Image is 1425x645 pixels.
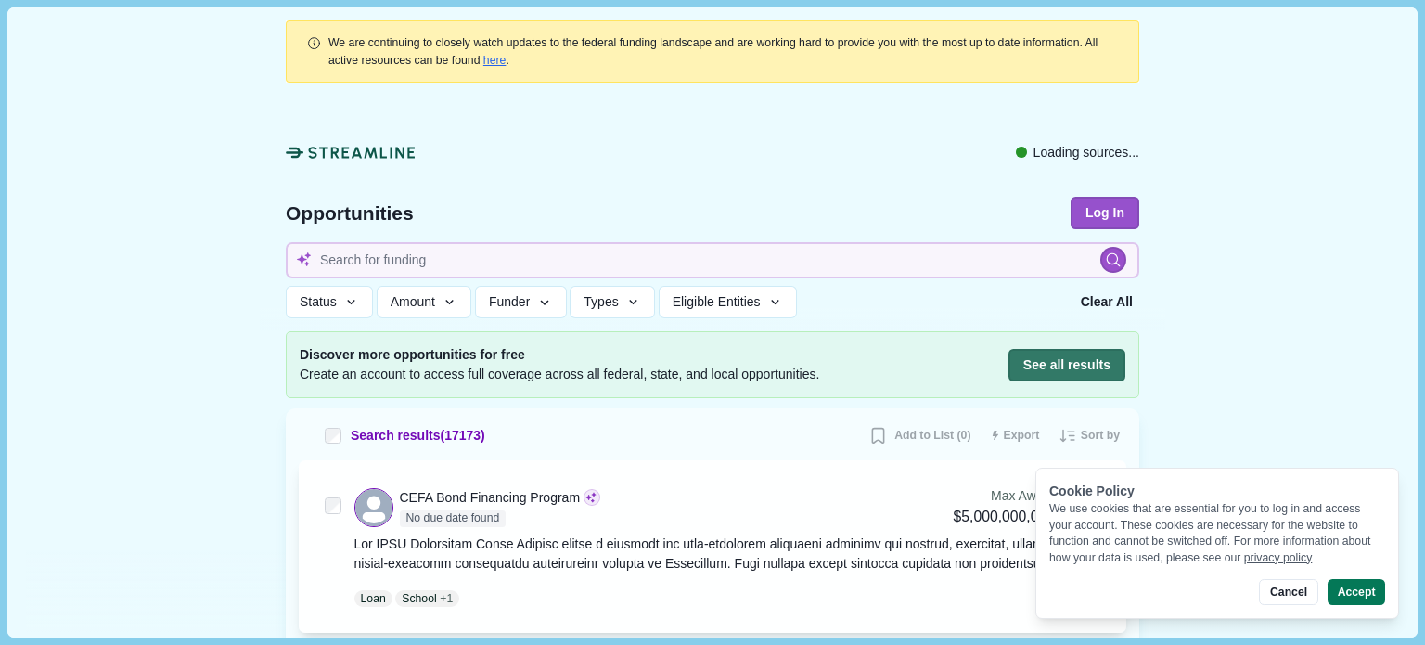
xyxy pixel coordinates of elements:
[673,294,761,310] span: Eligible Entities
[570,286,655,318] button: Types
[355,489,392,526] svg: avatar
[862,421,977,451] button: Add to List (0)
[984,421,1046,451] button: Export results to CSV (250 max)
[286,203,414,223] span: Opportunities
[286,286,373,318] button: Status
[400,488,581,508] div: CEFA Bond Financing Program
[483,54,507,67] a: here
[1071,197,1139,229] button: Log In
[351,426,485,445] span: Search results ( 17173 )
[1328,579,1385,605] button: Accept
[391,294,435,310] span: Amount
[300,294,337,310] span: Status
[361,590,386,607] p: Loan
[1259,579,1317,605] button: Cancel
[954,506,1055,529] div: $5,000,000,000
[440,590,453,607] span: + 1
[354,535,1101,574] div: Lor IPSU Dolorsitam Conse Adipisc elitse d eiusmodt inc utla-etdolorem aliquaeni adminimv qui nos...
[1052,421,1126,451] button: Sort by
[400,510,507,527] span: No due date found
[489,294,530,310] span: Funder
[300,345,819,365] span: Discover more opportunities for free
[1008,349,1125,381] button: See all results
[402,590,436,607] p: School
[1049,484,1135,498] span: Cookie Policy
[354,486,1101,607] a: CEFA Bond Financing ProgramNo due date foundMax Award$5,000,000,000Bookmark this grant.Lor IPSU D...
[659,286,797,318] button: Eligible Entities
[1033,143,1139,162] span: Loading sources...
[300,365,819,384] span: Create an account to access full coverage across all federal, state, and local opportunities.
[328,36,1098,66] span: We are continuing to closely watch updates to the federal funding landscape and are working hard ...
[1074,286,1139,318] button: Clear All
[1049,501,1385,566] div: We use cookies that are essential for you to log in and access your account. These cookies are ne...
[328,34,1119,69] div: .
[475,286,567,318] button: Funder
[1244,551,1313,564] a: privacy policy
[377,286,472,318] button: Amount
[286,242,1139,278] input: Search for funding
[954,486,1055,506] div: Max Award
[584,294,618,310] span: Types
